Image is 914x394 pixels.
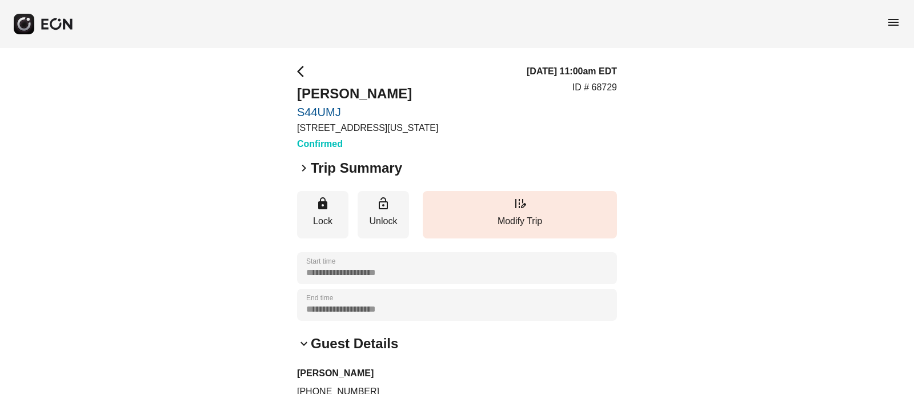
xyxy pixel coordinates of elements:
[297,105,438,119] a: S44UMJ
[297,137,438,151] h3: Confirmed
[297,337,311,351] span: keyboard_arrow_down
[358,191,409,238] button: Unlock
[297,85,438,103] h2: [PERSON_NAME]
[297,161,311,175] span: keyboard_arrow_right
[297,121,438,135] p: [STREET_ADDRESS][US_STATE]
[311,159,402,177] h2: Trip Summary
[297,367,617,380] h3: [PERSON_NAME]
[363,214,403,228] p: Unlock
[423,191,617,238] button: Modify Trip
[297,65,311,78] span: arrow_back_ios
[887,15,900,29] span: menu
[376,197,390,210] span: lock_open
[527,65,617,78] h3: [DATE] 11:00am EDT
[297,191,348,238] button: Lock
[311,335,398,353] h2: Guest Details
[303,214,343,228] p: Lock
[572,81,617,94] p: ID # 68729
[316,197,330,210] span: lock
[513,197,527,210] span: edit_road
[428,214,611,228] p: Modify Trip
